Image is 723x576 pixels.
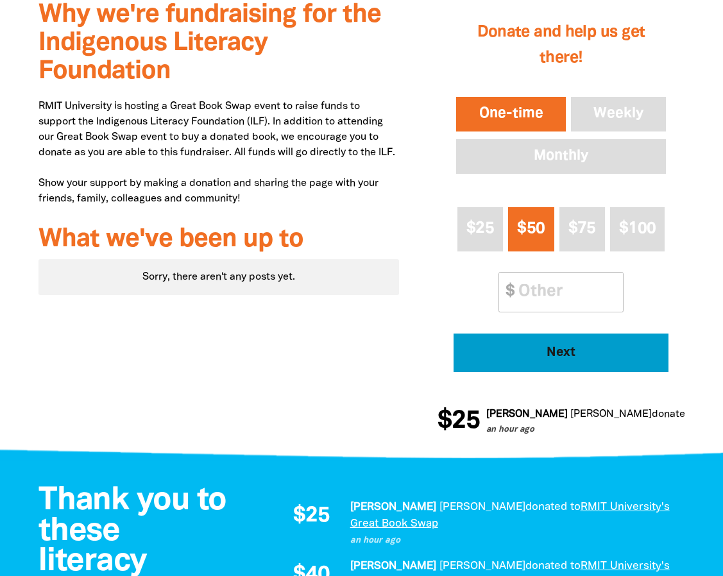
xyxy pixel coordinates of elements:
button: Monthly [454,137,668,176]
em: [PERSON_NAME] [350,561,436,571]
button: $50 [508,207,554,251]
span: $50 [517,221,545,236]
button: One-time [454,94,568,134]
input: Other [509,273,623,312]
a: RMIT University's Great Book Swap [350,502,670,529]
span: Next [472,346,651,359]
span: donated to [525,561,581,571]
span: $25 [466,221,494,236]
span: $100 [619,221,656,236]
button: $100 [610,207,665,251]
span: $75 [568,221,596,236]
em: [PERSON_NAME] [518,410,600,419]
h3: What we've been up to [38,226,399,254]
div: Paginated content [38,259,399,295]
em: [PERSON_NAME] [434,410,516,419]
div: Sorry, there aren't any posts yet. [38,259,399,295]
p: RMIT University is hosting a Great Book Swap event to raise funds to support the Indigenous Liter... [38,99,399,207]
div: Donation stream [438,401,685,442]
span: donated to [600,410,652,419]
em: [PERSON_NAME] [350,502,436,512]
h2: Donate and help us get there! [454,7,668,84]
button: $75 [559,207,605,251]
span: $25 [293,505,330,527]
p: an hour ago [350,534,672,547]
button: $25 [457,207,503,251]
em: [PERSON_NAME] [439,561,525,571]
span: $ [499,273,515,312]
button: Weekly [568,94,668,134]
em: [PERSON_NAME] [439,502,525,512]
button: Pay with Credit Card [454,334,668,372]
span: Why we're fundraising for the Indigenous Literacy Foundation [38,3,381,83]
span: donated to [525,502,581,512]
